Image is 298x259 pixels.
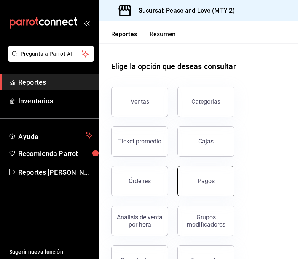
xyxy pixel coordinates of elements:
[132,6,235,15] h3: Sucursal: Peace and Love (MTY 2)
[182,214,229,228] div: Grupos modificadores
[111,87,168,117] button: Ventas
[118,138,161,145] div: Ticket promedio
[84,20,90,26] button: open_drawer_menu
[8,46,94,62] button: Pregunta a Parrot AI
[111,31,137,43] button: Reportes
[9,248,92,256] span: Sugerir nueva función
[18,131,83,140] span: Ayuda
[177,206,234,236] button: Grupos modificadores
[177,126,234,157] button: Cajas
[177,87,234,117] button: Categorías
[191,98,220,105] div: Categorías
[111,206,168,236] button: Análisis de venta por hora
[111,31,176,43] div: navigation tabs
[21,50,82,58] span: Pregunta a Parrot AI
[18,167,92,177] span: Reportes [PERSON_NAME]
[198,177,215,185] div: Pagos
[129,177,151,185] div: Órdenes
[5,55,94,63] a: Pregunta a Parrot AI
[18,77,92,87] span: Reportes
[198,138,214,145] div: Cajas
[131,98,149,105] div: Ventas
[177,166,234,196] button: Pagos
[111,61,236,72] h1: Elige la opción que deseas consultar
[116,214,163,228] div: Análisis de venta por hora
[18,96,92,106] span: Inventarios
[111,166,168,196] button: Órdenes
[111,126,168,157] button: Ticket promedio
[150,31,176,43] button: Resumen
[18,148,92,159] span: Recomienda Parrot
